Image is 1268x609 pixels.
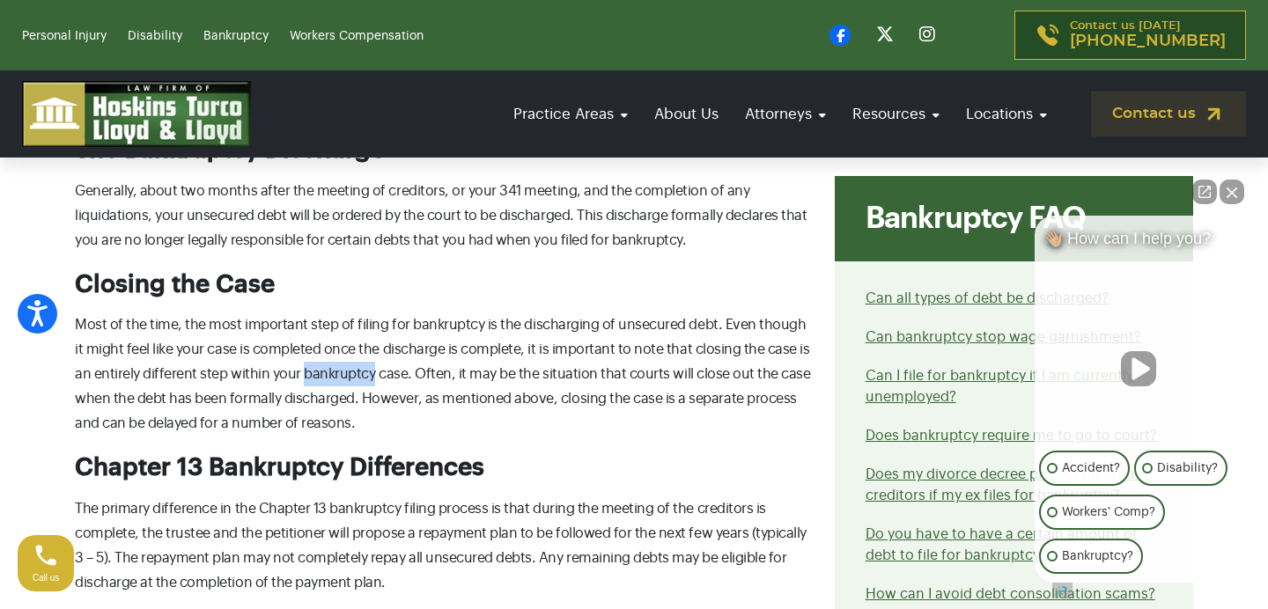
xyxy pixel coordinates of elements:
[75,312,814,436] p: Most of the time, the most important step of filing for bankruptcy is the discharging of unsecure...
[22,81,251,147] img: logo
[1220,180,1244,204] button: Close Intaker Chat Widget
[75,179,814,253] p: Generally, about two months after the meeting of creditors, or your 341 meeting, and the completi...
[22,30,107,42] a: Personal Injury
[866,527,1138,562] a: Do you have to have a certain amount of debt to file for bankruptcy?
[203,30,269,42] a: Bankruptcy
[1052,583,1073,598] a: Open intaker chat
[1157,458,1218,479] p: Disability?
[736,89,835,139] a: Attorneys
[957,89,1056,139] a: Locations
[1062,546,1133,567] p: Bankruptcy?
[866,291,1109,305] a: Can all types of debt be discharged?
[866,467,1139,503] a: Does my divorce decree protect me from creditors if my ex files for bankruptcy?
[75,453,814,483] h3: Chapter 13 Bankruptcy Differences
[75,496,814,595] p: The primary difference in the Chapter 13 bankruptcy filing process is that during the meeting of ...
[866,587,1155,601] a: How can I avoid debt consolidation scams?
[866,330,1141,344] a: Can bankruptcy stop wage garnishment?
[33,573,60,583] span: Call us
[1062,458,1120,479] p: Accident?
[866,369,1133,404] a: Can I file for bankruptcy if I am currently unemployed?
[1121,351,1156,386] button: Unmute video
[1070,20,1226,50] p: Contact us [DATE]
[1091,92,1246,136] a: Contact us
[1014,11,1246,60] a: Contact us [DATE][PHONE_NUMBER]
[505,89,637,139] a: Practice Areas
[866,429,1157,443] a: Does bankruptcy require me to go to court?
[1070,33,1226,50] span: [PHONE_NUMBER]
[835,176,1193,261] div: Bankruptcy FAQ
[290,30,424,42] a: Workers Compensation
[645,89,727,139] a: About Us
[1035,229,1242,257] div: 👋🏼 How can I help you?
[844,89,948,139] a: Resources
[128,30,182,42] a: Disability
[1062,502,1155,523] p: Workers' Comp?
[75,270,814,300] h3: Closing the Case
[1192,180,1217,204] a: Open direct chat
